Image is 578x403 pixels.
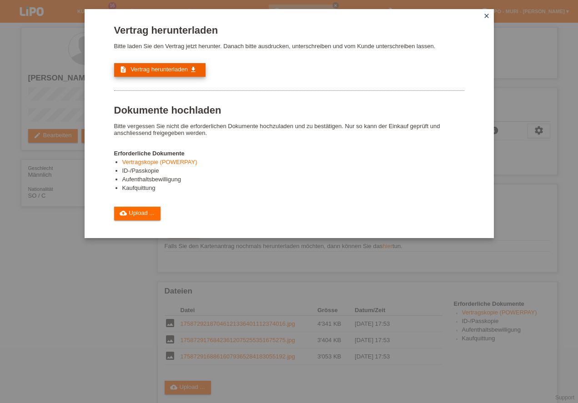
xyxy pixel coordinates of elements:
p: Bitte vergessen Sie nicht die erforderlichen Dokumente hochzuladen und zu bestätigen. Nur so kann... [114,123,464,136]
i: close [483,12,490,20]
a: description Vertrag herunterladen get_app [114,63,206,77]
i: description [120,66,127,73]
li: Kaufquittung [122,184,464,193]
a: cloud_uploadUpload ... [114,207,161,220]
li: ID-/Passkopie [122,167,464,176]
h1: Vertrag herunterladen [114,25,464,36]
a: close [481,11,493,22]
li: Aufenthaltsbewilligung [122,176,464,184]
h1: Dokumente hochladen [114,104,464,116]
i: get_app [190,66,197,73]
span: Vertrag herunterladen [131,66,188,73]
h4: Erforderliche Dokumente [114,150,464,157]
p: Bitte laden Sie den Vertrag jetzt herunter. Danach bitte ausdrucken, unterschreiben und vom Kunde... [114,43,464,50]
a: Vertragskopie (POWERPAY) [122,159,197,165]
i: cloud_upload [120,209,127,217]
